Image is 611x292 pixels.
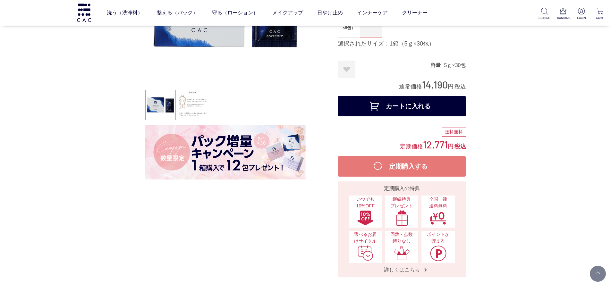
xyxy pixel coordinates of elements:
img: ポイントが貯まる [430,245,446,261]
span: 回数・点数縛りなし [388,231,415,245]
img: website_grey.svg [10,17,15,22]
div: 送料無料 [442,128,466,137]
p: LOGIN [575,15,587,20]
a: 守る（ローション） [212,4,258,22]
a: 洗う（洗浄料） [107,4,143,22]
img: いつでも10%OFF [357,210,374,226]
img: 継続特典プレゼント [394,210,410,226]
dt: 容量 [430,62,444,69]
img: logo [76,4,92,22]
p: RANKING [557,15,569,20]
img: 全国一律送料無料 [430,210,446,226]
span: 円 [448,83,454,90]
span: 税込 [454,83,466,90]
span: ポイントが貯まる [425,231,451,245]
span: 12,771 [423,138,448,150]
span: 定期価格 [400,143,423,150]
a: メイクアップ [272,4,303,22]
dd: 5ｇ×30包 [444,62,466,69]
img: tab_domain_overview_orange.svg [22,38,27,43]
div: 定期購入の特典 [340,185,463,192]
a: インナーケア [357,4,388,22]
img: logo_orange.svg [10,10,15,15]
img: tab_keywords_by_traffic_grey.svg [67,38,72,43]
button: カートに入れる [338,96,466,116]
a: 整える（パック） [157,4,198,22]
a: 日やけ止め [317,4,343,22]
span: 14,190 [422,79,448,90]
a: LOGIN [575,8,587,20]
p: SEARCH [539,15,550,20]
span: 選べるお届けサイクル [352,231,379,245]
div: キーワード流入 [74,38,103,43]
div: ドメイン概要 [29,38,54,43]
a: お気に入りに登録する [338,61,355,78]
a: RANKING [557,8,569,20]
div: v 4.0.25 [18,10,31,15]
img: 選べるお届けサイクル [357,245,374,261]
a: SEARCH [539,8,550,20]
span: 全国一律 送料無料 [425,196,451,210]
span: 円 [448,143,454,150]
a: CART [594,8,606,20]
a: クリーナー [402,4,428,22]
a: 定期購入の特典 いつでも10%OFFいつでも10%OFF 継続特典プレゼント継続特典プレゼント 全国一律送料無料全国一律送料無料 選べるお届けサイクル選べるお届けサイクル 回数・点数縛りなし回数... [338,181,466,277]
button: 定期購入する [338,156,466,177]
span: 詳しくはこちら [378,266,426,273]
span: 通常価格 [399,83,422,90]
span: いつでも10%OFF [352,196,379,210]
div: 選択されたサイズ：1箱（5ｇ×30包） [338,40,466,48]
span: 税込 [454,143,466,150]
div: ドメイン: [DOMAIN_NAME] [17,17,74,22]
p: CART [594,15,606,20]
img: 回数・点数縛りなし [394,245,410,261]
span: 継続特典 プレゼント [388,196,415,210]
